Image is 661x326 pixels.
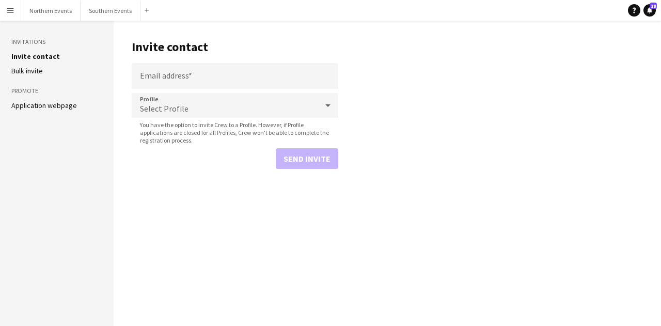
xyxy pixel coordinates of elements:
span: You have the option to invite Crew to a Profile. However, if Profile applications are closed for ... [132,121,338,144]
a: Application webpage [11,101,77,110]
button: Northern Events [21,1,81,21]
a: 28 [643,4,656,17]
h1: Invite contact [132,39,338,55]
a: Invite contact [11,52,60,61]
a: Bulk invite [11,66,43,75]
h3: Invitations [11,37,102,46]
button: Southern Events [81,1,140,21]
h3: Promote [11,86,102,96]
span: 28 [650,3,657,9]
span: Select Profile [140,103,188,114]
